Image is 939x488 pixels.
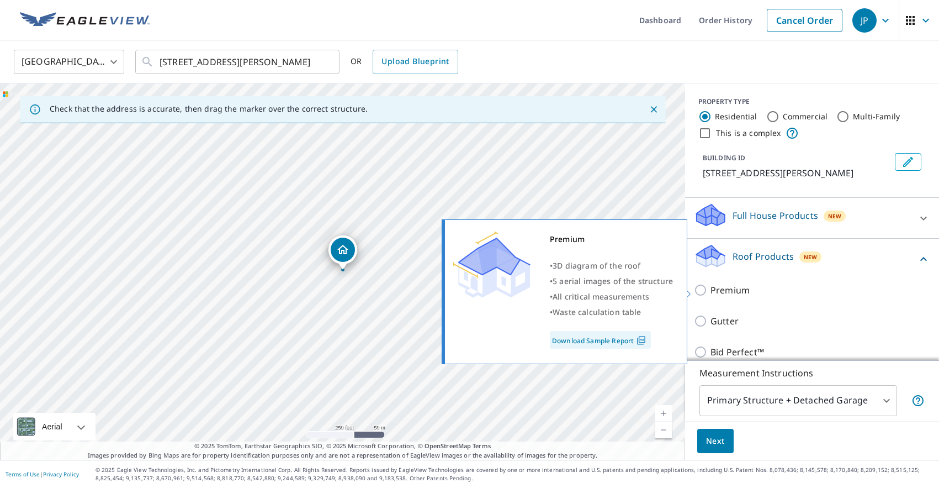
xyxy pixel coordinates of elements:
label: This is a complex [716,128,781,139]
span: Waste calculation table [553,307,641,317]
label: Multi-Family [853,111,900,122]
a: Privacy Policy [43,470,79,478]
a: Current Level 17, Zoom Out [655,422,672,438]
a: Download Sample Report [550,331,651,349]
label: Residential [715,111,757,122]
span: New [828,212,841,221]
p: BUILDING ID [703,153,745,162]
input: Search by address or latitude-longitude [160,46,317,77]
a: Terms of Use [6,470,40,478]
div: Dropped pin, building 1, Residential property, 85 Yeaton St Waterbury, CT 06708 [328,235,357,270]
a: Terms [473,442,491,450]
div: OR [351,50,458,74]
span: © 2025 TomTom, Earthstar Geographics SIO, © 2025 Microsoft Corporation, © [194,442,491,451]
span: Upload Blueprint [381,55,449,69]
a: Upload Blueprint [373,50,458,74]
div: Roof ProductsNew [694,243,930,275]
p: Check that the address is accurate, then drag the marker over the correct structure. [50,104,368,114]
button: Next [697,429,734,454]
div: Full House ProductsNew [694,202,930,234]
span: Your report will include the primary structure and a detached garage if one exists. [911,394,925,407]
p: Roof Products [733,250,794,263]
div: • [550,289,673,305]
div: • [550,274,673,289]
label: Commercial [783,111,828,122]
div: JP [852,8,877,33]
div: Primary Structure + Detached Garage [699,385,897,416]
a: Current Level 17, Zoom In [655,405,672,422]
span: 3D diagram of the roof [553,260,640,271]
p: Gutter [710,314,739,328]
a: OpenStreetMap [425,442,471,450]
p: © 2025 Eagle View Technologies, Inc. and Pictometry International Corp. All Rights Reserved. Repo... [96,466,933,482]
span: Next [706,434,725,448]
div: [GEOGRAPHIC_DATA] [14,46,124,77]
img: Premium [453,232,530,298]
div: Aerial [13,413,96,440]
button: Edit building 1 [895,153,921,171]
p: Premium [710,284,750,297]
p: Bid Perfect™ [710,345,764,359]
div: • [550,258,673,274]
img: EV Logo [20,12,150,29]
p: Full House Products [733,209,818,222]
span: 5 aerial images of the structure [553,276,673,286]
span: New [804,253,817,261]
div: • [550,305,673,320]
button: Close [646,102,661,117]
img: Pdf Icon [634,335,649,345]
p: Measurement Instructions [699,366,925,380]
div: PROPERTY TYPE [698,97,926,107]
div: Premium [550,232,673,247]
a: Cancel Order [767,9,842,32]
span: All critical measurements [553,291,649,302]
p: | [6,471,79,477]
div: Aerial [39,413,66,440]
p: [STREET_ADDRESS][PERSON_NAME] [703,166,890,180]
